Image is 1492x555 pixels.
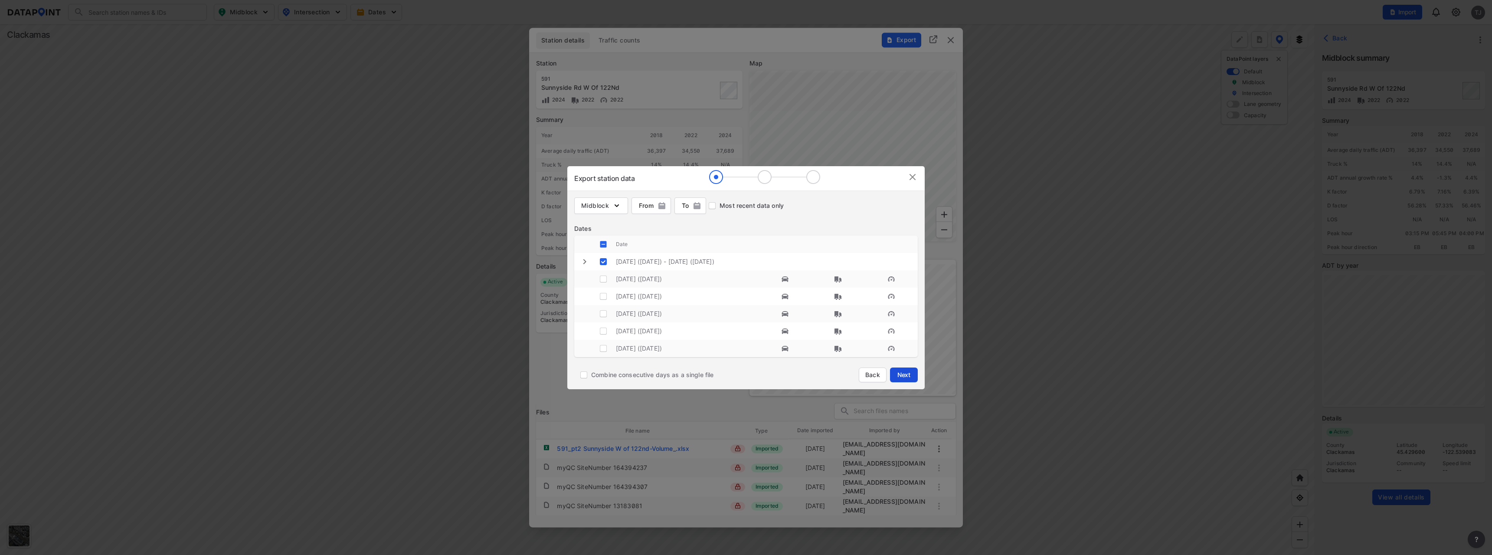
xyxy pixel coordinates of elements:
[658,201,666,210] img: png;base64,iVBORw0KGgoAAAANSUhEUgAAABQAAAAUCAYAAACNiR0NAAAACXBIWXMAAAsTAAALEwEAmpwYAAAAAXNSR0IArs...
[887,292,896,301] img: GNxwEyk3CsuCFAAAAAElFTkSuQmCC
[616,305,759,322] td: [DATE] ([DATE])
[616,236,918,253] div: Date
[895,371,913,379] span: Next
[616,288,759,305] td: [DATE] ([DATE])
[834,275,842,283] img: LX1kL0xfshq6bodlbhx3MTWm7tXVoNg+enytLahksfEwAAAAASUVORK5CYII=
[581,201,621,210] span: Midblock
[887,327,896,335] img: GNxwEyk3CsuCFAAAAAElFTkSuQmCC
[834,292,842,301] img: LX1kL0xfshq6bodlbhx3MTWm7tXVoNg+enytLahksfEwAAAAASUVORK5CYII=
[887,344,896,353] img: GNxwEyk3CsuCFAAAAAElFTkSuQmCC
[693,201,701,210] img: png;base64,iVBORw0KGgoAAAANSUhEUgAAABQAAAAUCAYAAACNiR0NAAAACXBIWXMAAAsTAAALEwEAmpwYAAAAAXNSR0IArs...
[579,256,590,267] button: expand row
[781,327,789,335] img: D+gA8wXpYpAJwAgAAAABJRU5ErkJggg==
[887,309,896,318] img: GNxwEyk3CsuCFAAAAAElFTkSuQmCC
[887,275,896,283] img: GNxwEyk3CsuCFAAAAAElFTkSuQmCC
[709,170,820,184] img: llR8THcIqJKT4tzxLABS9+Wy7j53VXW9jma2eUxb+zwI0ndL13UtNYW78bbi+NGFHop6vbg9+JxKXfH9kZPvL8syoHAAAAAEl...
[574,173,635,184] div: Export station data
[781,292,789,301] img: D+gA8wXpYpAJwAgAAAABJRU5ErkJggg==
[574,236,918,361] table: customized table
[864,371,881,379] span: Back
[574,224,918,233] div: Dates
[616,270,759,288] td: [DATE] ([DATE])
[834,309,842,318] img: LX1kL0xfshq6bodlbhx3MTWm7tXVoNg+enytLahksfEwAAAAASUVORK5CYII=
[616,340,759,357] td: [DATE] ([DATE])
[834,344,842,353] img: LX1kL0xfshq6bodlbhx3MTWm7tXVoNg+enytLahksfEwAAAAASUVORK5CYII=
[781,309,789,318] img: D+gA8wXpYpAJwAgAAAABJRU5ErkJggg==
[781,275,789,283] img: D+gA8wXpYpAJwAgAAAABJRU5ErkJggg==
[612,201,621,210] img: 5YPKRKmlfpI5mqlR8AD95paCi+0kK1fRFDJSaMmawlwaeJcJwk9O2fotCW5ve9gAAAAASUVORK5CYII=
[834,327,842,335] img: LX1kL0xfshq6bodlbhx3MTWm7tXVoNg+enytLahksfEwAAAAASUVORK5CYII=
[781,344,789,353] img: D+gA8wXpYpAJwAgAAAABJRU5ErkJggg==
[907,172,918,182] img: IvGo9hDFjq0U70AQfCTEoVEAFwAAAAASUVORK5CYII=
[616,253,918,270] div: [DATE] ([DATE]) - [DATE] ([DATE])
[616,322,759,340] td: [DATE] ([DATE])
[720,201,784,210] span: Most recent data only
[591,371,713,379] span: Combine consecutive days as a single file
